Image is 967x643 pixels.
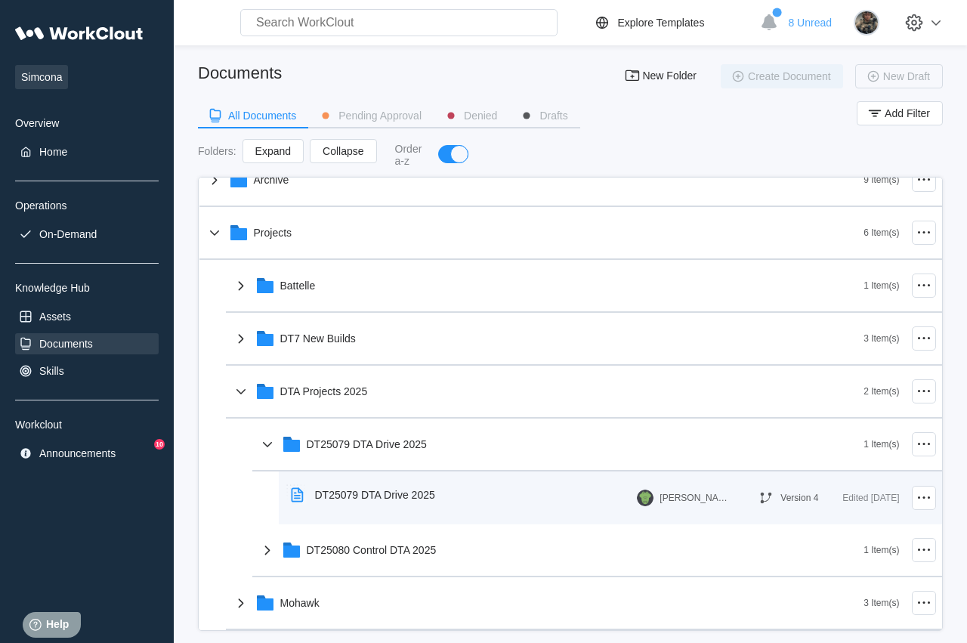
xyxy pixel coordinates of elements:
[39,365,64,377] div: Skills
[307,438,427,450] div: DT25079 DTA Drive 2025
[864,333,899,344] div: 3 Item(s)
[310,139,376,163] button: Collapse
[15,360,159,382] a: Skills
[721,64,843,88] button: Create Document
[15,333,159,354] a: Documents
[154,439,165,450] div: 10
[539,110,567,121] div: Drafts
[593,14,752,32] a: Explore Templates
[660,493,728,503] div: [PERSON_NAME]
[883,71,930,82] span: New Draft
[864,386,899,397] div: 2 Item(s)
[15,65,68,89] span: Simcona
[39,146,67,158] div: Home
[885,108,930,119] span: Add Filter
[857,101,943,125] button: Add Filter
[15,443,159,464] a: Announcements
[642,70,697,82] span: New Folder
[15,117,159,129] div: Overview
[323,146,363,156] span: Collapse
[434,104,509,127] button: Denied
[464,110,497,121] div: Denied
[637,490,653,506] img: gator.png
[280,280,316,292] div: Battelle
[864,227,899,238] div: 6 Item(s)
[617,17,704,29] div: Explore Templates
[788,17,832,29] span: 8 Unread
[198,63,282,83] div: Documents
[254,227,292,239] div: Projects
[864,175,899,185] div: 9 Item(s)
[854,10,879,36] img: Screenshot_20240209_180043_Facebook_resized2.jpg
[842,489,899,507] div: Edited [DATE]
[855,64,943,88] button: New Draft
[864,439,899,450] div: 1 Item(s)
[243,139,304,163] button: Expand
[228,110,296,121] div: All Documents
[198,145,236,157] div: Folders :
[864,280,899,291] div: 1 Item(s)
[615,64,709,88] button: New Folder
[15,199,159,212] div: Operations
[864,598,899,608] div: 3 Item(s)
[39,311,71,323] div: Assets
[338,110,422,121] div: Pending Approval
[864,545,899,555] div: 1 Item(s)
[15,306,159,327] a: Assets
[254,174,289,186] div: Archive
[39,228,97,240] div: On-Demand
[280,332,356,345] div: DT7 New Builds
[280,385,368,397] div: DTA Projects 2025
[15,224,159,245] a: On-Demand
[307,544,437,556] div: DT25080 Control DTA 2025
[255,146,291,156] span: Expand
[308,104,434,127] button: Pending Approval
[240,9,558,36] input: Search WorkClout
[280,597,320,609] div: Mohawk
[15,419,159,431] div: Workclout
[315,489,435,501] div: DT25079 DTA Drive 2025
[395,143,424,167] div: Order a-z
[39,447,116,459] div: Announcements
[748,71,831,82] span: Create Document
[509,104,579,127] button: Drafts
[198,104,308,127] button: All Documents
[39,338,93,350] div: Documents
[780,493,818,503] div: Version 4
[15,282,159,294] div: Knowledge Hub
[15,141,159,162] a: Home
